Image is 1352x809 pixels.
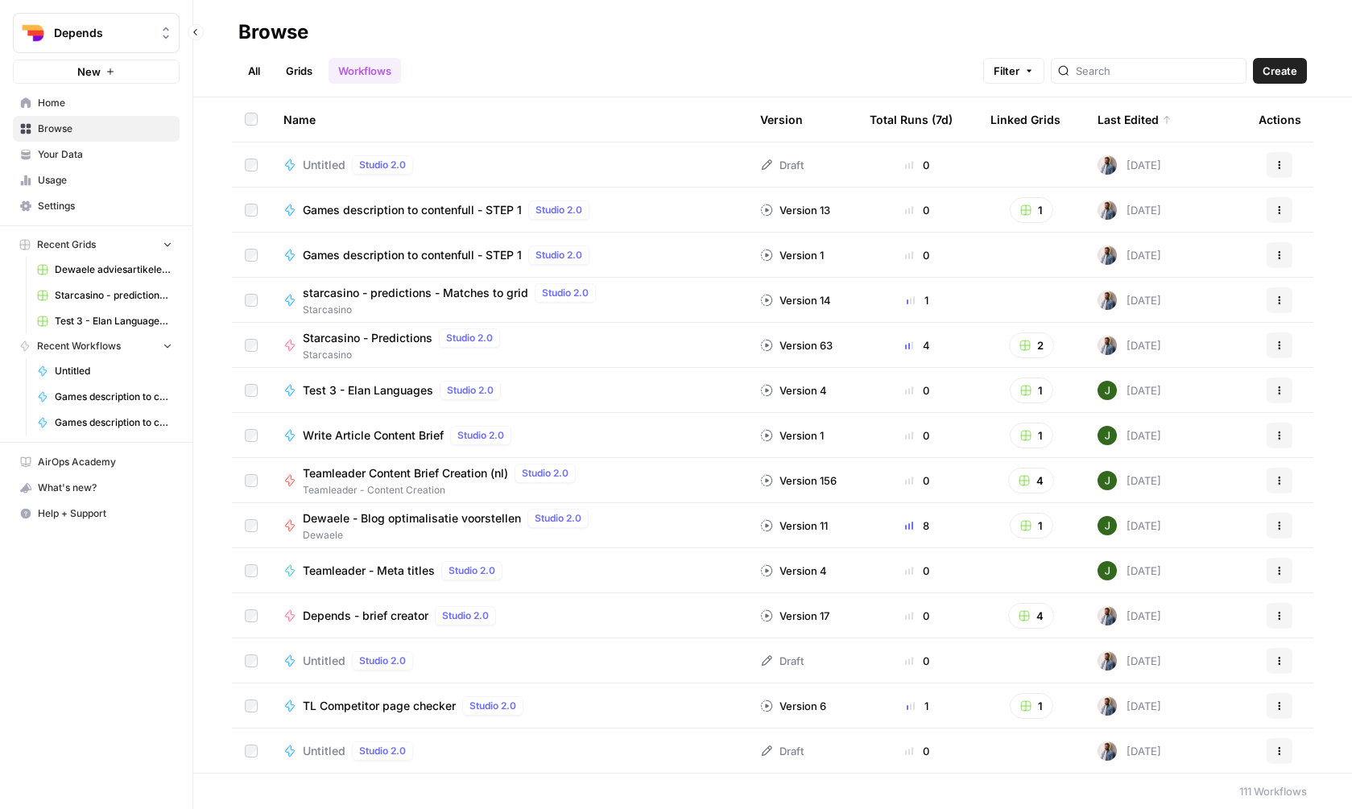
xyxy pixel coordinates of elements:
[13,334,180,358] button: Recent Workflows
[13,13,180,53] button: Workspace: Depends
[760,608,829,624] div: Version 17
[19,19,48,47] img: Depends Logo
[283,464,734,497] a: Teamleader Content Brief Creation (nl)Studio 2.0Teamleader - Content Creation
[760,653,804,669] div: Draft
[870,743,965,759] div: 0
[1098,606,1161,625] div: [DATE]
[238,19,308,45] div: Browse
[303,483,582,497] span: Teamleader - Content Creation
[303,465,508,481] span: Teamleader Content Brief Creation (nl)
[447,383,494,398] span: Studio 2.0
[38,455,172,469] span: AirOps Academy
[1098,155,1161,175] div: [DATE]
[283,155,734,175] a: UntitledStudio 2.0
[38,147,172,162] span: Your Data
[38,199,172,213] span: Settings
[870,337,965,353] div: 4
[283,741,734,761] a: UntitledStudio 2.0
[14,476,179,500] div: What's new?
[13,142,180,167] a: Your Data
[760,518,828,534] div: Version 11
[1239,783,1307,799] div: 111 Workflows
[535,248,582,262] span: Studio 2.0
[54,25,151,41] span: Depends
[1098,651,1161,671] div: [DATE]
[30,308,180,334] a: Test 3 - Elan Languages Grid
[1098,741,1161,761] div: [DATE]
[13,475,180,501] button: What's new?
[870,427,965,444] div: 0
[30,410,180,435] a: Games description to contenfull - STEP 1
[870,292,965,308] div: 1
[1098,291,1161,310] div: [DATE]
[1098,291,1117,310] img: 542af2wjek5zirkck3dd1n2hljhm
[870,518,965,534] div: 8
[442,609,489,623] span: Studio 2.0
[303,330,432,346] span: Starcasino - Predictions
[760,97,803,142] div: Version
[303,563,435,579] span: Teamleader - Meta titles
[329,58,401,84] a: Workflows
[1098,381,1117,400] img: ibvp2fn0xxp1avljsga1xqf48l9o
[303,427,444,444] span: Write Article Content Brief
[1098,336,1117,355] img: 542af2wjek5zirkck3dd1n2hljhm
[760,563,827,579] div: Version 4
[1098,246,1117,265] img: 542af2wjek5zirkck3dd1n2hljhm
[77,64,101,80] span: New
[1253,58,1307,84] button: Create
[870,97,953,142] div: Total Runs (7d)
[1098,606,1117,625] img: 542af2wjek5zirkck3dd1n2hljhm
[276,58,322,84] a: Grids
[870,563,965,579] div: 0
[542,286,589,300] span: Studio 2.0
[38,173,172,188] span: Usage
[1098,561,1117,580] img: ibvp2fn0xxp1avljsga1xqf48l9o
[1010,693,1053,719] button: 1
[870,157,965,173] div: 0
[37,339,121,353] span: Recent Workflows
[1098,200,1117,220] img: 542af2wjek5zirkck3dd1n2hljhm
[303,285,528,301] span: starcasino - predictions - Matches to grid
[760,247,824,263] div: Version 1
[1098,246,1161,265] div: [DATE]
[1098,651,1117,671] img: 542af2wjek5zirkck3dd1n2hljhm
[303,303,602,317] span: Starcasino
[446,331,493,345] span: Studio 2.0
[38,122,172,136] span: Browse
[283,426,734,445] a: Write Article Content BriefStudio 2.0
[359,744,406,758] span: Studio 2.0
[1009,332,1054,358] button: 2
[535,203,582,217] span: Studio 2.0
[13,233,180,257] button: Recent Grids
[303,202,522,218] span: Games description to contenfull - STEP 1
[469,699,516,713] span: Studio 2.0
[303,743,345,759] span: Untitled
[1098,155,1117,175] img: 542af2wjek5zirkck3dd1n2hljhm
[30,283,180,308] a: Starcasino - predictions - matches grid JPL
[983,58,1044,84] button: Filter
[870,473,965,489] div: 0
[303,608,428,624] span: Depends - brief creator
[760,698,826,714] div: Version 6
[1098,97,1172,142] div: Last Edited
[1098,696,1161,716] div: [DATE]
[1259,97,1301,142] div: Actions
[1010,513,1053,539] button: 1
[870,653,965,669] div: 0
[283,200,734,220] a: Games description to contenfull - STEP 1Studio 2.0
[449,563,495,578] span: Studio 2.0
[990,97,1061,142] div: Linked Grids
[55,390,172,404] span: Games description to contenfull - STEP 1
[283,606,734,625] a: Depends - brief creatorStudio 2.0
[1010,197,1053,223] button: 1
[303,698,456,714] span: TL Competitor page checker
[1263,63,1297,79] span: Create
[13,167,180,193] a: Usage
[760,157,804,173] div: Draft
[238,58,270,84] a: All
[303,247,522,263] span: Games description to contenfull - STEP 1
[303,510,521,526] span: Dewaele - Blog optimalisatie voorstellen
[1008,468,1054,493] button: 4
[303,653,345,669] span: Untitled
[870,247,965,263] div: 0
